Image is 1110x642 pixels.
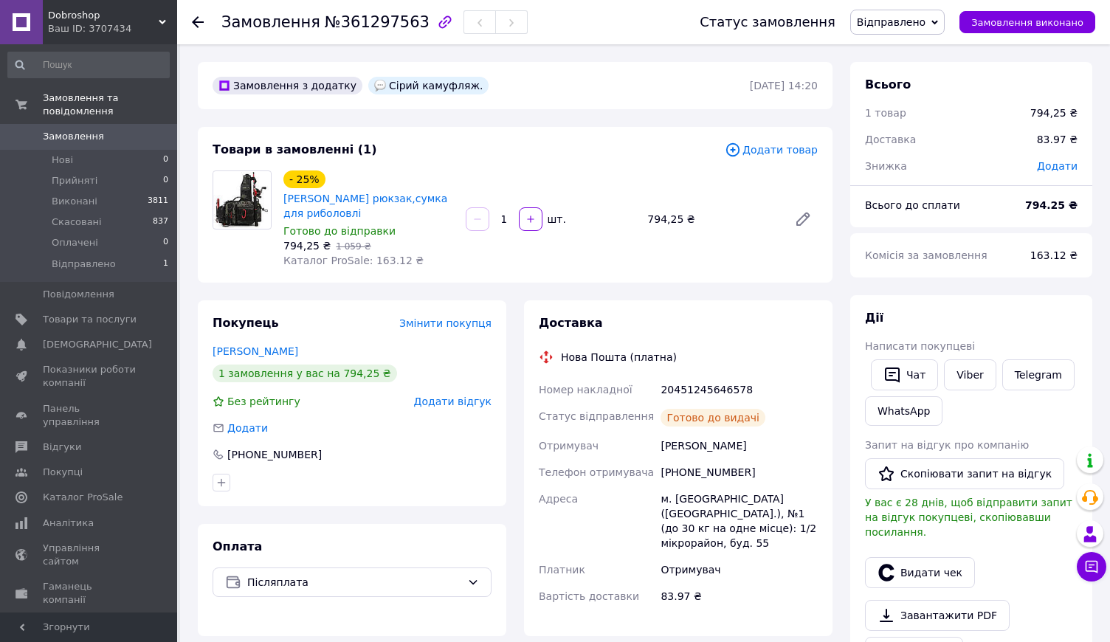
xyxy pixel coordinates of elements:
[557,350,680,365] div: Нова Пошта (платна)
[43,580,137,607] span: Гаманець компанії
[43,491,123,504] span: Каталог ProSale
[399,317,492,329] span: Змінити покупця
[325,13,430,31] span: №361297563
[52,215,102,229] span: Скасовані
[43,441,81,454] span: Відгуки
[48,9,159,22] span: Dobroshop
[7,52,170,78] input: Пошук
[658,583,821,610] div: 83.97 ₴
[658,432,821,459] div: [PERSON_NAME]
[725,142,818,158] span: Додати товар
[658,376,821,403] div: 20451245646578
[539,493,578,505] span: Адреса
[283,240,331,252] span: 794,25 ₴
[865,458,1064,489] button: Скопіювати запит на відгук
[192,15,204,30] div: Повернутися назад
[865,439,1029,451] span: Запит на відгук про компанію
[539,316,603,330] span: Доставка
[43,517,94,530] span: Аналітика
[43,338,152,351] span: [DEMOGRAPHIC_DATA]
[971,17,1083,28] span: Замовлення виконано
[213,172,271,228] img: Рибацький рюкзак,сумка для риболовлі
[52,236,98,249] span: Оплачені
[944,359,996,390] a: Viber
[43,130,104,143] span: Замовлення
[368,77,489,94] div: Сірий камуфляж.
[52,174,97,187] span: Прийняті
[857,16,925,28] span: Відправлено
[544,212,568,227] div: шт.
[283,170,325,188] div: - 25%
[865,134,916,145] span: Доставка
[163,153,168,167] span: 0
[43,402,137,429] span: Панель управління
[148,195,168,208] span: 3811
[43,288,114,301] span: Повідомлення
[658,556,821,583] div: Отримувач
[1025,199,1078,211] b: 794.25 ₴
[959,11,1095,33] button: Замовлення виконано
[871,359,938,390] button: Чат
[43,363,137,390] span: Показники роботи компанії
[865,107,906,119] span: 1 товар
[48,22,177,35] div: Ваш ID: 3707434
[865,199,960,211] span: Всього до сплати
[788,204,818,234] a: Редагувати
[283,225,396,237] span: Готово до відправки
[52,258,116,271] span: Відправлено
[865,396,942,426] a: WhatsApp
[226,447,323,462] div: [PHONE_NUMBER]
[283,255,424,266] span: Каталог ProSale: 163.12 ₴
[539,410,654,422] span: Статус відправлення
[52,195,97,208] span: Виконані
[641,209,782,229] div: 794,25 ₴
[750,80,818,92] time: [DATE] 14:20
[283,193,447,219] a: [PERSON_NAME] рюкзак,сумка для риболовлі
[1030,106,1078,120] div: 794,25 ₴
[865,497,1072,538] span: У вас є 28 днів, щоб відправити запит на відгук покупцеві, скопіювавши посилання.
[213,365,397,382] div: 1 замовлення у вас на 794,25 ₴
[865,249,987,261] span: Комісія за замовлення
[865,557,975,588] button: Видати чек
[539,440,599,452] span: Отримувач
[661,409,765,427] div: Готово до видачі
[247,574,461,590] span: Післяплата
[1030,249,1078,261] span: 163.12 ₴
[213,77,362,94] div: Замовлення з додатку
[163,258,168,271] span: 1
[1037,160,1078,172] span: Додати
[163,174,168,187] span: 0
[336,241,370,252] span: 1 059 ₴
[658,486,821,556] div: м. [GEOGRAPHIC_DATA] ([GEOGRAPHIC_DATA].), №1 (до 30 кг на одне місце): 1/2 мікрорайон, буд. 55
[1002,359,1075,390] a: Telegram
[539,590,639,602] span: Вартість доставки
[221,13,320,31] span: Замовлення
[414,396,492,407] span: Додати відгук
[539,564,585,576] span: Платник
[539,466,654,478] span: Телефон отримувача
[539,384,632,396] span: Номер накладної
[1028,123,1086,156] div: 83.97 ₴
[865,160,907,172] span: Знижка
[1077,552,1106,581] button: Чат з покупцем
[700,15,835,30] div: Статус замовлення
[865,77,911,92] span: Всього
[153,215,168,229] span: 837
[43,313,137,326] span: Товари та послуги
[163,236,168,249] span: 0
[213,142,377,156] span: Товари в замовленні (1)
[213,539,262,553] span: Оплата
[213,345,298,357] a: [PERSON_NAME]
[865,311,883,325] span: Дії
[213,316,279,330] span: Покупець
[43,542,137,568] span: Управління сайтом
[52,153,73,167] span: Нові
[227,396,300,407] span: Без рейтингу
[865,600,1010,631] a: Завантажити PDF
[43,466,83,479] span: Покупці
[865,340,975,352] span: Написати покупцеві
[43,92,177,118] span: Замовлення та повідомлення
[658,459,821,486] div: [PHONE_NUMBER]
[374,80,386,92] img: :speech_balloon:
[227,422,268,434] span: Додати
